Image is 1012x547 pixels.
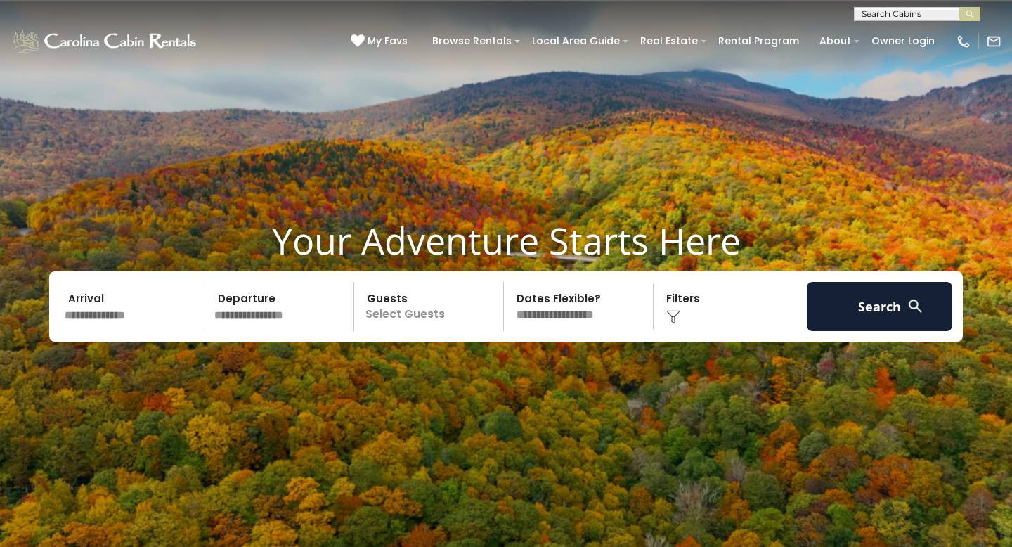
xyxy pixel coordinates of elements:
[633,30,705,52] a: Real Estate
[986,34,1001,49] img: mail-regular-white.png
[368,34,408,49] span: My Favs
[351,34,411,49] a: My Favs
[956,34,971,49] img: phone-regular-white.png
[11,27,200,56] img: White-1-1-2.png
[11,219,1001,262] h1: Your Adventure Starts Here
[358,282,503,331] p: Select Guests
[864,30,942,52] a: Owner Login
[907,297,924,315] img: search-regular-white.png
[425,30,519,52] a: Browse Rentals
[525,30,627,52] a: Local Area Guide
[807,282,952,331] button: Search
[812,30,858,52] a: About
[711,30,806,52] a: Rental Program
[666,310,680,324] img: filter--v1.png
